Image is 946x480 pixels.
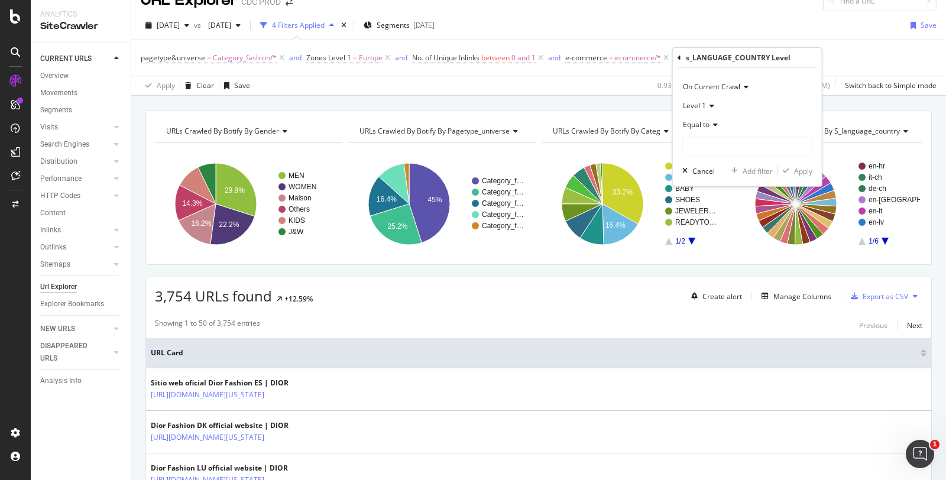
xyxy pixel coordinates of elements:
button: Save [906,16,937,35]
div: Save [234,80,250,90]
button: Add filter [727,165,773,177]
text: Maison [289,194,312,202]
div: Next [907,320,922,330]
text: Category_f… [482,210,524,219]
a: Segments [40,104,122,116]
text: WOMEN [289,183,316,191]
div: A chart. [735,153,920,255]
text: READYTO… [675,218,717,226]
button: Create alert [686,287,742,306]
div: Dior Fashion DK official website | DIOR [151,420,316,431]
h4: URLs Crawled By Botify By s_language_country [744,122,918,141]
div: Apply [157,80,175,90]
text: 33.2% [613,188,633,196]
button: [DATE] [141,16,194,35]
div: Apply [794,166,812,176]
text: en-lt [869,207,883,215]
span: Category_fashion/* [213,50,277,66]
text: Category_f… [482,222,524,230]
text: it-ch [869,173,882,181]
div: Visits [40,121,58,134]
span: 2025 Jul. 25th [203,20,231,30]
div: Create alert [702,291,742,301]
a: Analysis Info [40,375,122,387]
div: Sitio web oficial Dior Fashion ES | DIOR [151,378,316,388]
div: s_LANGUAGE_COUNTRY Level [686,53,791,63]
text: J&W [289,228,304,236]
span: URL Card [151,348,918,358]
div: Url Explorer [40,281,77,293]
div: and [289,53,302,63]
div: A chart. [155,153,340,255]
a: NEW URLS [40,323,111,335]
div: SiteCrawler [40,20,121,33]
div: Save [921,20,937,30]
div: Outlinks [40,241,66,254]
a: Visits [40,121,111,134]
div: Previous [859,320,887,330]
h4: URLs Crawled By Botify By categ [550,122,718,141]
button: Apply [141,76,175,95]
div: [DATE] [413,20,435,30]
button: and [395,52,407,63]
text: 16.4% [605,221,626,229]
a: HTTP Codes [40,190,111,202]
span: On Current Crawl [683,82,740,92]
span: = [609,53,613,63]
button: Clear [180,76,214,95]
text: SHOES [675,196,700,204]
div: Search Engines [40,138,89,151]
div: Dior Fashion LU official website | DIOR [151,463,316,473]
text: 16.2% [191,219,211,228]
button: Apply [778,165,812,177]
svg: A chart. [542,153,727,255]
text: Category_f… [482,177,524,185]
a: Distribution [40,155,111,168]
span: between [481,53,510,63]
a: Url Explorer [40,281,122,293]
div: Content [40,207,66,219]
text: 14.3% [182,199,202,207]
text: KIDS [289,216,305,225]
button: Switch back to Simple mode [840,76,937,95]
text: Others [289,205,310,213]
text: 29.9% [225,186,245,194]
span: vs [194,20,203,30]
span: 3,754 URLs found [155,286,272,306]
div: Analytics [40,9,121,20]
h4: URLs Crawled By Botify By pagetype_universe [357,122,527,141]
button: 4 Filters Applied [255,16,339,35]
div: Inlinks [40,224,61,236]
div: Movements [40,87,77,99]
span: = [207,53,211,63]
a: Movements [40,87,122,99]
div: Add filter [743,166,773,176]
span: Level 1 [683,100,706,111]
div: and [548,53,561,63]
span: = [353,53,357,63]
div: Export as CSV [863,291,908,301]
a: CURRENT URLS [40,53,111,65]
button: Add Filter [671,51,718,65]
a: Inlinks [40,224,111,236]
text: 1/2 [675,237,685,245]
h4: URLs Crawled By Botify By gender [164,122,332,141]
span: 2025 Aug. 29th [157,20,180,30]
text: 25.2% [387,222,407,231]
button: Cancel [678,165,715,177]
div: Manage Columns [773,291,831,301]
span: 0 and 1 [511,50,536,66]
a: DISAPPEARED URLS [40,340,111,365]
button: Manage Columns [757,289,831,303]
text: 1/6 [869,237,879,245]
button: Save [219,76,250,95]
a: Performance [40,173,111,185]
text: 16.4% [377,195,397,203]
div: Distribution [40,155,77,168]
span: Equal to [683,119,710,129]
button: and [548,52,561,63]
div: Analysis Info [40,375,82,387]
a: Outlinks [40,241,111,254]
div: Performance [40,173,82,185]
